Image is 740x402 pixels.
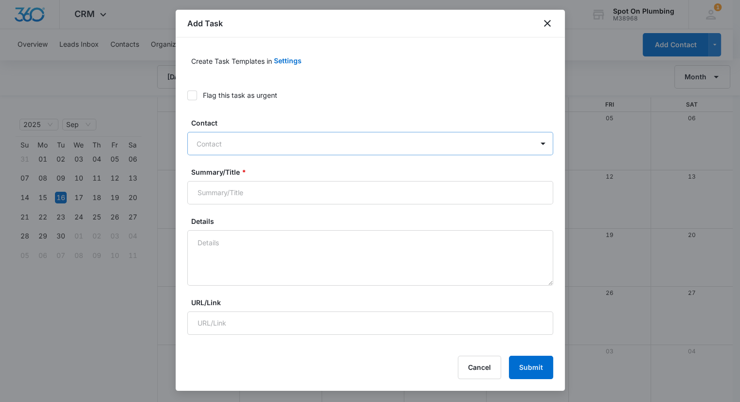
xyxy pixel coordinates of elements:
[274,49,302,73] button: Settings
[187,311,553,335] input: URL/Link
[187,181,553,204] input: Summary/Title
[191,297,557,308] label: URL/Link
[191,56,272,66] p: Create Task Templates in
[191,118,557,128] label: Contact
[541,18,553,29] button: close
[458,356,501,379] button: Cancel
[191,167,557,177] label: Summary/Title
[187,18,223,29] h1: Add Task
[509,356,553,379] button: Submit
[191,216,557,226] label: Details
[203,90,277,100] div: Flag this task as urgent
